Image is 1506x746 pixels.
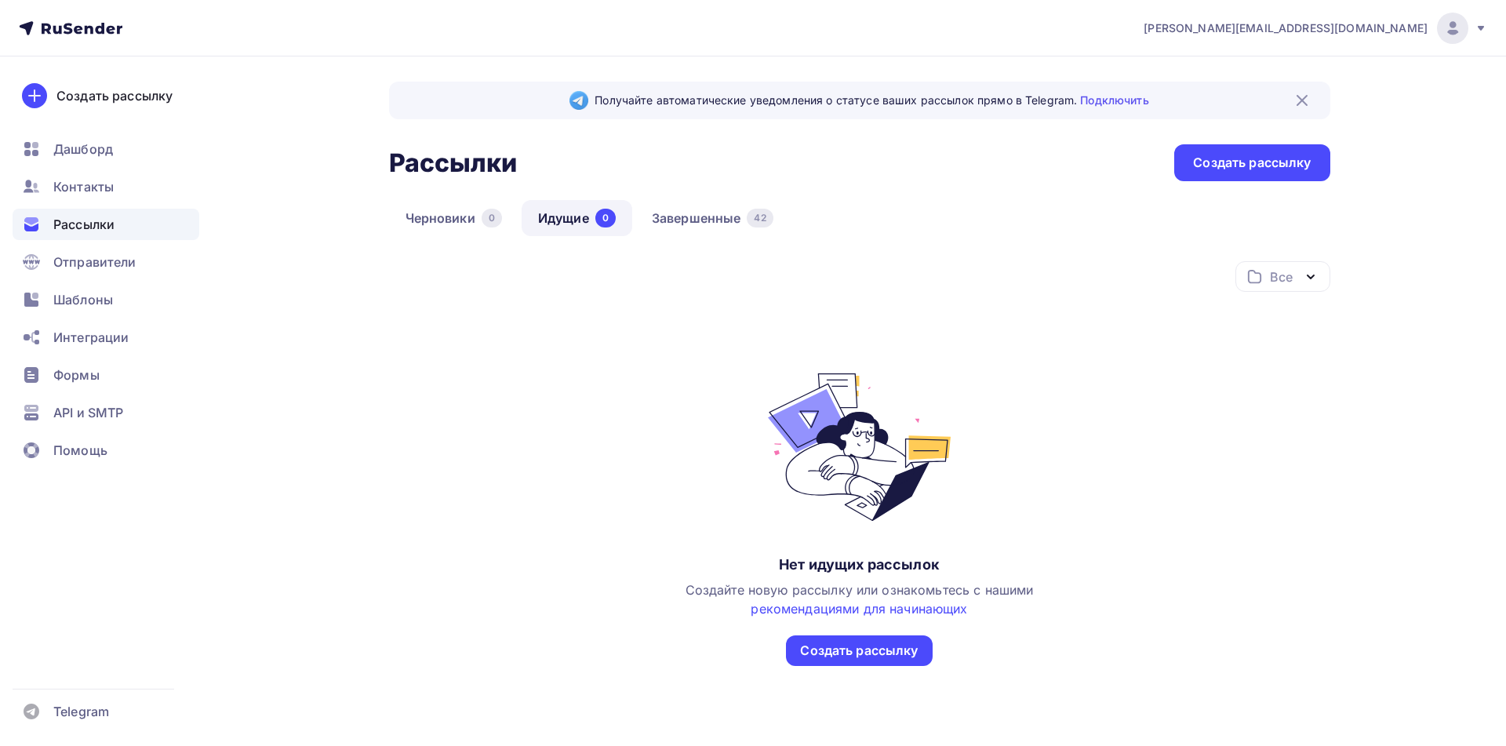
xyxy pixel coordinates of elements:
span: Создайте новую рассылку или ознакомьтесь с нашими [686,582,1034,617]
span: Формы [53,366,100,384]
span: Рассылки [53,215,115,234]
a: Отправители [13,246,199,278]
img: Telegram [569,91,588,110]
span: Контакты [53,177,114,196]
a: Контакты [13,171,199,202]
a: Формы [13,359,199,391]
a: Шаблоны [13,284,199,315]
span: Шаблоны [53,290,113,309]
span: Отправители [53,253,136,271]
a: Идущие0 [522,200,632,236]
a: Черновики0 [389,200,518,236]
div: Создать рассылку [1193,154,1311,172]
a: Завершенные42 [635,200,790,236]
div: 42 [747,209,773,227]
span: Получайте автоматические уведомления о статусе ваших рассылок прямо в Telegram. [595,93,1148,108]
div: Создать рассылку [56,86,173,105]
a: [PERSON_NAME][EMAIL_ADDRESS][DOMAIN_NAME] [1144,13,1487,44]
div: Нет идущих рассылок [779,555,940,574]
a: Подключить [1080,93,1148,107]
button: Все [1235,261,1330,292]
div: 0 [482,209,502,227]
span: [PERSON_NAME][EMAIL_ADDRESS][DOMAIN_NAME] [1144,20,1428,36]
span: Telegram [53,702,109,721]
a: рекомендациями для начинающих [751,601,967,617]
a: Рассылки [13,209,199,240]
span: Дашборд [53,140,113,158]
h2: Рассылки [389,147,518,179]
div: Создать рассылку [800,642,918,660]
span: Помощь [53,441,107,460]
span: Интеграции [53,328,129,347]
span: API и SMTP [53,403,123,422]
a: Дашборд [13,133,199,165]
div: Все [1270,267,1292,286]
div: 0 [595,209,616,227]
